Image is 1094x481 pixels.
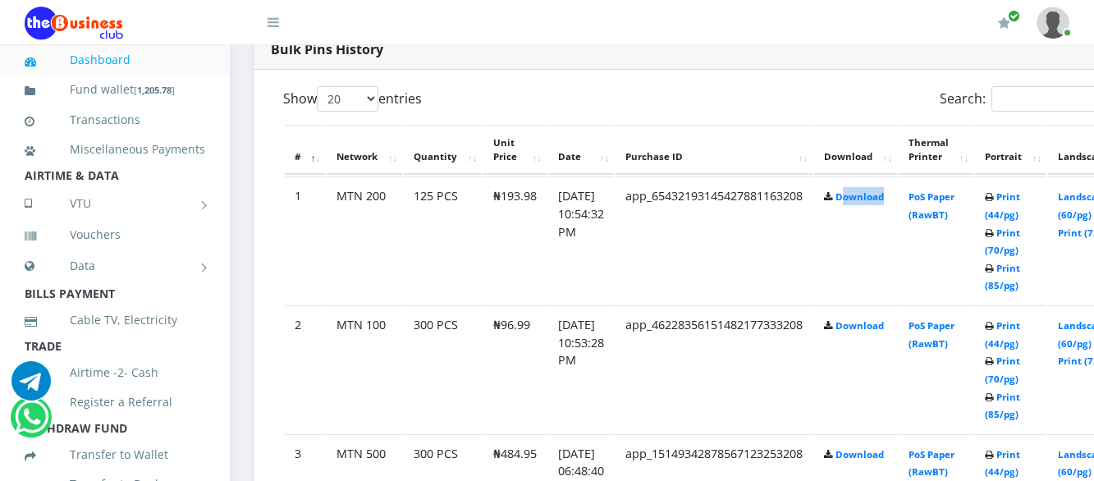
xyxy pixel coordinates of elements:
a: Chat for support [11,373,51,401]
a: PoS Paper (RawBT) [909,319,954,350]
td: MTN 200 [327,176,402,304]
td: MTN 100 [327,305,402,433]
a: Download [835,448,884,460]
a: Print (85/pg) [985,391,1020,421]
th: Network: activate to sort column ascending [327,125,402,176]
a: Print (44/pg) [985,448,1020,479]
td: 1 [285,176,325,304]
a: Download [835,190,884,203]
a: PoS Paper (RawBT) [909,190,954,221]
th: #: activate to sort column descending [285,125,325,176]
th: Thermal Printer: activate to sort column ascending [899,125,973,176]
a: Cable TV, Electricity [25,301,205,339]
th: Download: activate to sort column ascending [814,125,897,176]
th: Purchase ID: activate to sort column ascending [616,125,812,176]
a: Print (85/pg) [985,262,1020,292]
a: VTU [25,183,205,224]
td: ₦96.99 [483,305,547,433]
img: Logo [25,7,123,39]
th: Unit Price: activate to sort column ascending [483,125,547,176]
a: Print (70/pg) [985,227,1020,257]
th: Date: activate to sort column ascending [548,125,614,176]
span: Renew/Upgrade Subscription [1008,10,1020,22]
a: Print (44/pg) [985,190,1020,221]
a: Dashboard [25,41,205,79]
td: [DATE] 10:54:32 PM [548,176,614,304]
b: 1,205.78 [137,84,172,96]
a: Data [25,245,205,286]
td: 125 PCS [404,176,482,304]
td: 300 PCS [404,305,482,433]
a: Miscellaneous Payments [25,131,205,168]
select: Showentries [317,86,378,112]
td: 2 [285,305,325,433]
a: Fund wallet[1,205.78] [25,71,205,109]
a: Print (44/pg) [985,319,1020,350]
i: Renew/Upgrade Subscription [998,16,1010,30]
a: Chat for support [15,410,48,437]
td: app_46228356151482177333208 [616,305,812,433]
a: Airtime -2- Cash [25,354,205,392]
th: Quantity: activate to sort column ascending [404,125,482,176]
td: app_65432193145427881163208 [616,176,812,304]
td: ₦193.98 [483,176,547,304]
td: [DATE] 10:53:28 PM [548,305,614,433]
a: Register a Referral [25,383,205,421]
small: [ ] [134,84,175,96]
label: Show entries [283,86,422,112]
strong: Bulk Pins History [271,40,383,58]
th: Portrait: activate to sort column ascending [975,125,1046,176]
a: Download [835,319,884,332]
a: Vouchers [25,216,205,254]
a: Transactions [25,101,205,139]
a: PoS Paper (RawBT) [909,448,954,479]
a: Transfer to Wallet [25,436,205,474]
img: User [1037,7,1069,39]
a: Print (70/pg) [985,355,1020,385]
